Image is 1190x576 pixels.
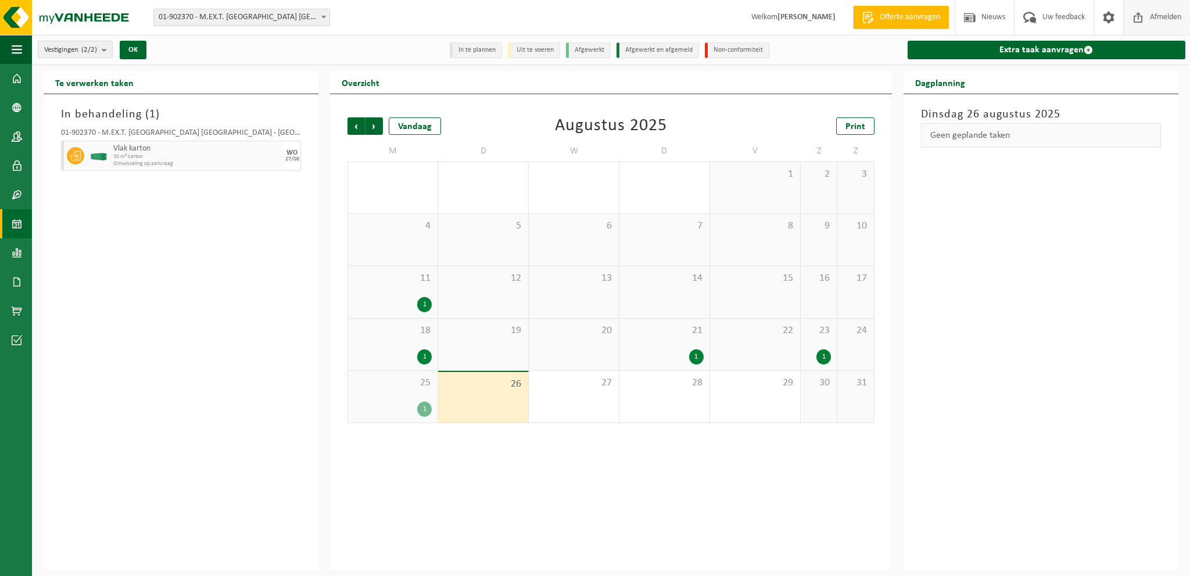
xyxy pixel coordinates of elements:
span: 30 [807,377,831,389]
span: 30 m³ karton [113,153,281,160]
span: 01-902370 - M.EX.T. BELGIUM NV - ROESELARE [153,9,330,26]
span: 28 [625,377,704,389]
span: 7 [625,220,704,232]
div: 1 [417,349,432,364]
div: Geen geplande taken [921,123,1161,148]
span: 9 [807,220,831,232]
h2: Te verwerken taken [44,71,145,94]
li: Uit te voeren [508,42,560,58]
span: 3 [843,168,868,181]
span: 25 [354,377,432,389]
td: V [710,141,801,162]
span: 19 [444,324,522,337]
span: 24 [843,324,868,337]
strong: [PERSON_NAME] [777,13,836,22]
span: 23 [807,324,831,337]
td: Z [801,141,837,162]
span: 26 [444,378,522,391]
span: 6 [535,220,613,232]
span: 31 [843,377,868,389]
span: 18 [354,324,432,337]
td: W [529,141,619,162]
h2: Dagplanning [904,71,977,94]
span: 11 [354,272,432,285]
img: HK-XC-30-GN-00 [90,152,107,160]
td: M [347,141,438,162]
span: Vestigingen [44,41,97,59]
span: 17 [843,272,868,285]
span: Print [845,122,865,131]
h2: Overzicht [330,71,391,94]
span: Vlak karton [113,144,281,153]
span: 16 [807,272,831,285]
span: 4 [354,220,432,232]
div: 1 [417,297,432,312]
span: 13 [535,272,613,285]
div: 1 [417,402,432,417]
div: Vandaag [389,117,441,135]
span: 21 [625,324,704,337]
span: 20 [535,324,613,337]
li: Afgewerkt [566,42,611,58]
div: WO [286,149,297,156]
span: 2 [807,168,831,181]
span: 29 [716,377,794,389]
h3: Dinsdag 26 augustus 2025 [921,106,1161,123]
td: Z [837,141,874,162]
a: Print [836,117,874,135]
span: 15 [716,272,794,285]
span: 1 [716,168,794,181]
span: 1 [149,109,156,120]
div: 1 [689,349,704,364]
td: D [438,141,529,162]
div: Augustus 2025 [555,117,667,135]
td: D [619,141,710,162]
span: 01-902370 - M.EX.T. BELGIUM NV - ROESELARE [154,9,329,26]
span: Omwisseling op aanvraag [113,160,281,167]
li: Non-conformiteit [705,42,769,58]
span: 22 [716,324,794,337]
div: 27/08 [285,156,299,162]
span: Vorige [347,117,365,135]
div: 01-902370 - M.EX.T. [GEOGRAPHIC_DATA] [GEOGRAPHIC_DATA] - [GEOGRAPHIC_DATA] [61,129,301,141]
span: Offerte aanvragen [877,12,943,23]
a: Offerte aanvragen [853,6,949,29]
count: (2/2) [81,46,97,53]
span: Volgende [365,117,383,135]
button: Vestigingen(2/2) [38,41,113,58]
li: In te plannen [450,42,502,58]
li: Afgewerkt en afgemeld [616,42,699,58]
span: 5 [444,220,522,232]
a: Extra taak aanvragen [908,41,1185,59]
span: 12 [444,272,522,285]
span: 14 [625,272,704,285]
span: 10 [843,220,868,232]
span: 8 [716,220,794,232]
div: 1 [816,349,831,364]
button: OK [120,41,146,59]
span: 27 [535,377,613,389]
h3: In behandeling ( ) [61,106,301,123]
